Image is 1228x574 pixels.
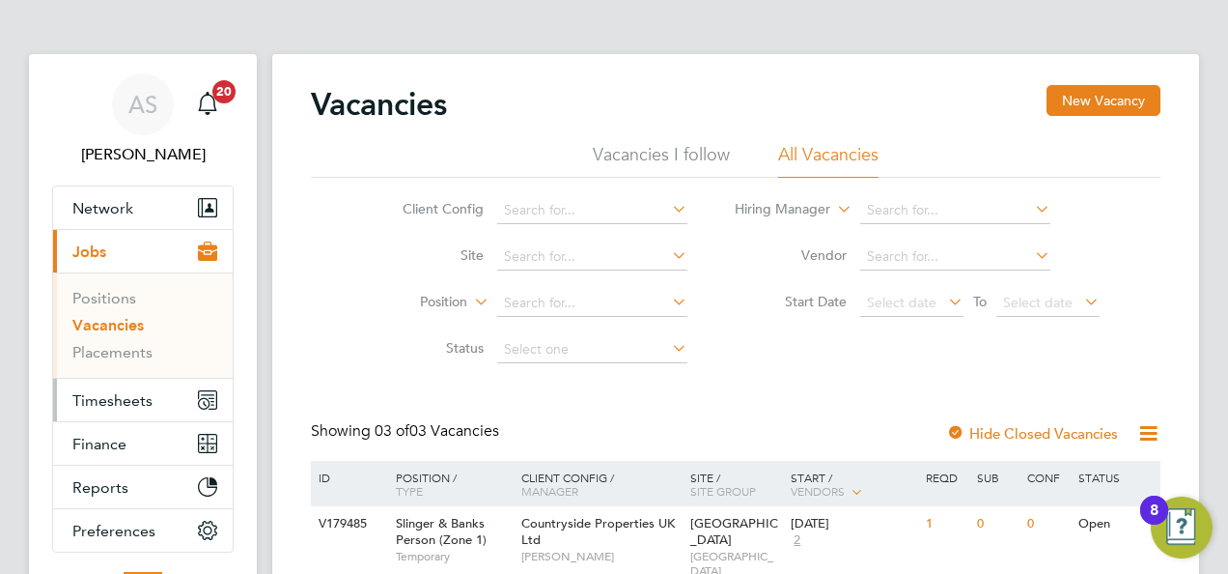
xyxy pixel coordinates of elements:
span: 2 [791,532,803,549]
span: Finance [72,435,126,453]
span: 03 of [375,421,409,441]
label: Status [373,339,484,357]
span: 20 [212,80,236,103]
span: Vendors [791,483,845,499]
input: Select one [497,336,687,363]
span: Select date [1003,294,1073,311]
div: ID [314,461,381,494]
button: New Vacancy [1047,85,1160,116]
button: Preferences [53,509,233,552]
input: Search for... [497,290,687,317]
button: Reports [53,466,233,508]
input: Search for... [497,244,687,271]
span: Site Group [690,483,756,499]
button: Network [53,187,233,229]
div: Client Config / [516,461,685,507]
input: Search for... [497,197,687,224]
span: 03 Vacancies [375,421,499,441]
div: Site / [685,461,787,507]
label: Hide Closed Vacancies [946,424,1118,443]
div: Conf [1022,461,1073,494]
span: Preferences [72,522,155,540]
span: Network [72,199,133,217]
button: Timesheets [53,379,233,421]
div: Jobs [53,273,233,378]
div: Reqd [921,461,971,494]
div: Position / [381,461,516,507]
div: 1 [921,506,971,542]
div: 0 [972,506,1022,542]
div: Open [1074,506,1158,542]
input: Search for... [860,197,1050,224]
button: Open Resource Center, 8 new notifications [1151,497,1213,559]
button: Jobs [53,230,233,273]
label: Hiring Manager [719,200,830,219]
input: Search for... [860,244,1050,271]
span: AS [128,92,157,117]
a: Vacancies [72,316,144,334]
h2: Vacancies [311,85,447,124]
span: Slinger & Banks Person (Zone 1) [396,515,487,548]
span: [GEOGRAPHIC_DATA] [690,515,778,548]
div: 8 [1150,510,1158,535]
a: AS[PERSON_NAME] [52,73,234,166]
div: Sub [972,461,1022,494]
span: Type [396,483,423,499]
label: Client Config [373,200,484,217]
a: 20 [188,73,227,135]
label: Site [373,246,484,264]
label: Position [356,293,467,312]
a: Placements [72,343,153,361]
span: Select date [867,294,936,311]
li: All Vacancies [778,143,879,178]
span: Manager [521,483,578,499]
div: V179485 [314,506,381,542]
button: Finance [53,422,233,465]
a: Positions [72,289,136,307]
label: Start Date [736,293,847,310]
div: Showing [311,421,503,442]
span: Temporary [396,549,512,564]
span: Countryside Properties UK Ltd [521,515,675,548]
span: Jobs [72,243,106,261]
div: [DATE] [791,516,916,532]
span: To [967,289,992,314]
li: Vacancies I follow [593,143,730,178]
div: 0 [1022,506,1073,542]
div: Start / [786,461,921,509]
div: Status [1074,461,1158,494]
span: Andrew Stevensen [52,143,234,166]
span: Timesheets [72,391,153,410]
span: [PERSON_NAME] [521,549,681,564]
label: Vendor [736,246,847,264]
span: Reports [72,478,128,497]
